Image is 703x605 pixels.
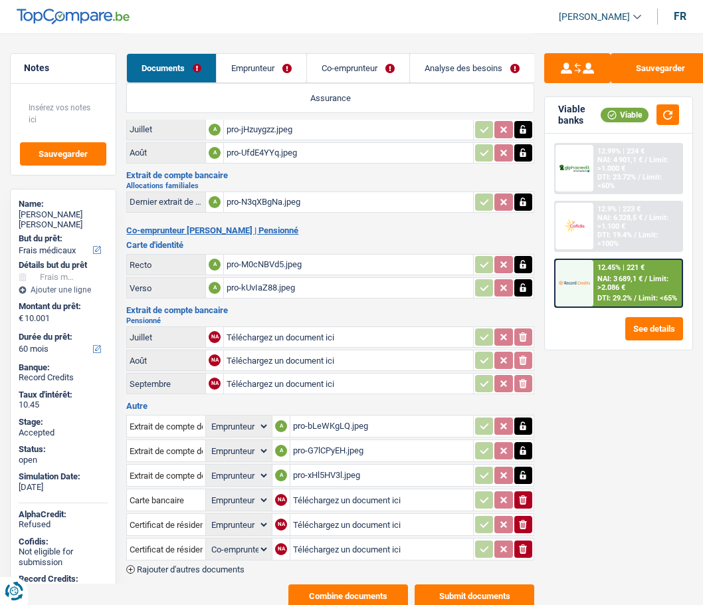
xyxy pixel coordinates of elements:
a: Analyse des besoins [410,54,534,82]
button: See details [625,317,683,340]
div: [DATE] [19,482,108,493]
span: NAI: 3 689,1 € [597,275,643,283]
div: Record Credits [19,372,108,383]
div: NA [275,543,287,555]
div: NA [275,494,287,506]
div: NA [209,331,221,343]
div: open [19,455,108,465]
div: 12.99% | 224 € [597,147,645,156]
div: 12.9% | 223 € [597,205,641,213]
img: AlphaCredit [559,164,590,173]
div: Stage: [19,417,108,427]
div: NA [275,519,287,531]
div: AlphaCredit: [19,509,108,520]
span: / [634,294,637,302]
div: Not eligible for submission [19,546,108,567]
div: Août [130,148,203,158]
div: Viable banks [558,104,601,126]
h5: Notes [24,62,102,74]
span: Limit: <100% [597,231,658,248]
div: Name: [19,199,108,209]
label: But du prêt: [19,233,105,244]
div: pro-M0cNBVd5.jpeg [227,255,470,275]
span: Limit: >2.086 € [597,275,668,292]
span: / [645,213,647,222]
h3: Autre [126,402,534,410]
label: Durée du prêt: [19,332,105,342]
h2: Pensionné [126,317,534,324]
label: Montant du prêt: [19,301,105,312]
span: Limit: >1.100 € [597,213,668,231]
h3: Extrait de compte bancaire [126,306,534,314]
a: Emprunteur [217,54,306,82]
div: pro-UfdE4YYq.jpeg [227,143,470,163]
div: Accepted [19,427,108,438]
div: Verso [130,283,203,293]
div: Simulation Date: [19,471,108,482]
span: Sauvegarder [39,150,88,158]
div: Taux d'intérêt: [19,390,108,400]
div: A [209,124,221,136]
div: 12.45% | 221 € [597,263,645,272]
span: Limit: <60% [597,173,662,190]
div: [PERSON_NAME] [PERSON_NAME] [19,209,108,230]
div: pro-xHl5HV3l.jpeg [293,465,470,485]
img: Cofidis [559,218,590,233]
div: Ajouter une ligne [19,285,108,295]
div: pro-N3qXBgNa.jpeg [227,192,470,212]
div: Record Credits: [19,574,108,584]
span: / [634,231,637,239]
div: A [209,282,221,294]
div: fr [674,10,686,23]
div: Détails but du prêt [19,260,108,271]
a: Assurance [127,84,534,112]
div: Status: [19,444,108,455]
div: Banque: [19,362,108,373]
span: / [645,156,647,164]
div: pro-kUvIaZ88.jpeg [227,278,470,298]
div: A [275,469,287,481]
a: [PERSON_NAME] [548,6,641,28]
a: Documents [127,54,216,82]
div: A [209,147,221,159]
img: Record Credits [559,275,590,291]
div: A [275,420,287,432]
div: Dernier extrait de compte pour vos allocations familiales [130,197,203,207]
div: Juillet [130,332,203,342]
div: pro-bLeWKgLQ.jpeg [293,416,470,436]
div: pro-jHzuygzz.jpeg [227,120,470,140]
div: Septembre [130,379,203,389]
span: DTI: 29.2% [597,294,632,302]
div: A [275,445,287,457]
h3: Carte d'identité [126,241,534,249]
div: Août [130,356,203,366]
span: Limit: >1.000 € [597,156,668,173]
span: DTI: 19.4% [597,231,632,239]
div: Cofidis: [19,537,108,547]
button: Sauvegarder [20,142,106,166]
span: [PERSON_NAME] [559,11,630,23]
span: DTI: 23.72% [597,173,636,181]
div: 10.45 [19,400,108,410]
span: / [638,173,641,181]
span: Rajouter d'autres documents [137,565,245,574]
div: A [209,259,221,271]
div: pro-G7lCPyEH.jpeg [293,441,470,461]
div: Juillet [130,124,203,134]
div: Refused [19,519,108,530]
span: € [19,313,23,324]
span: Limit: <65% [639,294,677,302]
span: NAI: 4 901,1 € [597,156,643,164]
div: Recto [130,260,203,270]
h2: Allocations familiales [126,182,534,189]
h2: Co-emprunteur [PERSON_NAME] | Pensionné [126,225,534,236]
div: Viable [601,108,649,122]
span: NAI: 6 328,5 € [597,213,643,222]
div: NA [209,378,221,390]
div: A [209,196,221,208]
button: Rajouter d'autres documents [126,565,245,574]
a: Co-emprunteur [307,54,409,82]
img: TopCompare Logo [17,9,130,25]
span: / [645,275,647,283]
h3: Extrait de compte bancaire [126,171,534,180]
